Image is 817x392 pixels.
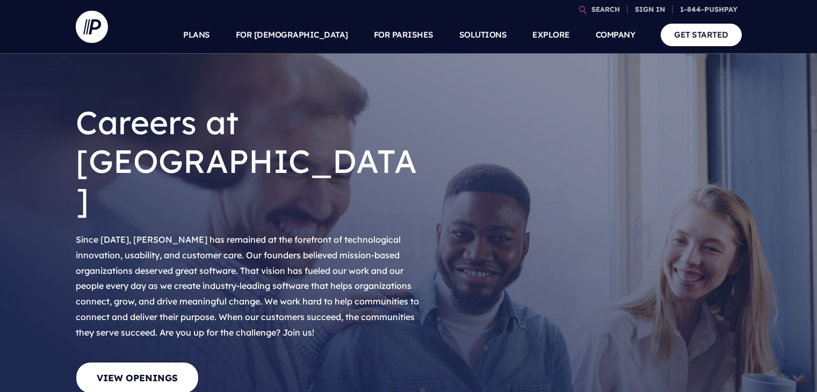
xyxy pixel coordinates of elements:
a: COMPANY [596,16,635,54]
a: GET STARTED [661,24,742,46]
a: PLANS [183,16,210,54]
h1: Careers at [GEOGRAPHIC_DATA] [76,95,425,228]
a: EXPLORE [532,16,570,54]
a: SOLUTIONS [459,16,507,54]
a: FOR PARISHES [374,16,433,54]
a: FOR [DEMOGRAPHIC_DATA] [236,16,348,54]
span: Since [DATE], [PERSON_NAME] has remained at the forefront of technological innovation, usability,... [76,234,419,338]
